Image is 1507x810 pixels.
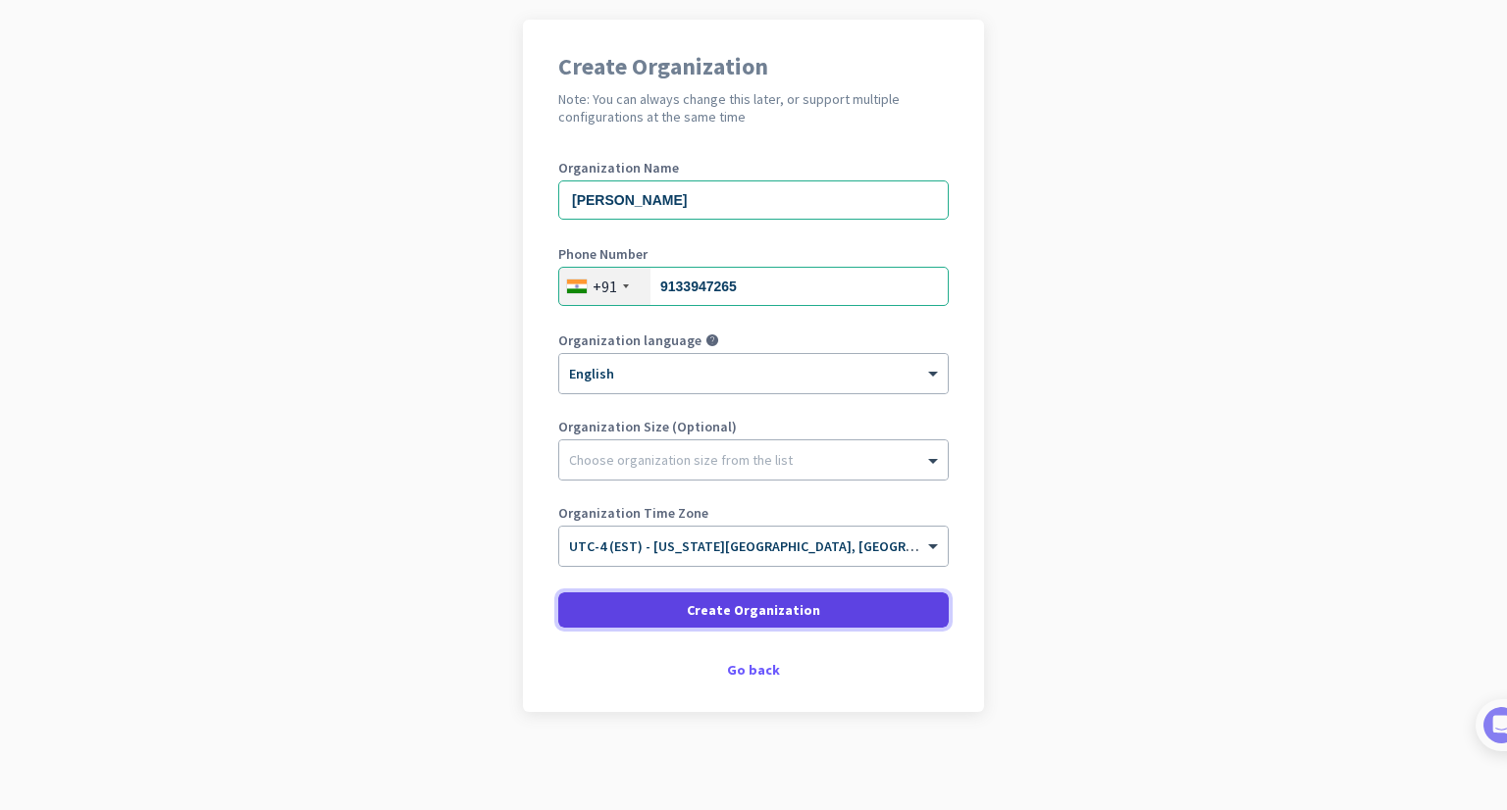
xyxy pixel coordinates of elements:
[558,55,949,78] h1: Create Organization
[558,420,949,433] label: Organization Size (Optional)
[687,600,820,620] span: Create Organization
[558,247,949,261] label: Phone Number
[558,90,949,126] h2: Note: You can always change this later, or support multiple configurations at the same time
[705,333,719,347] i: help
[558,506,949,520] label: Organization Time Zone
[558,180,949,220] input: What is the name of your organization?
[558,333,702,347] label: Organization language
[558,267,949,306] input: 74104 10123
[558,663,949,677] div: Go back
[558,592,949,628] button: Create Organization
[558,161,949,175] label: Organization Name
[593,277,617,296] div: +91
